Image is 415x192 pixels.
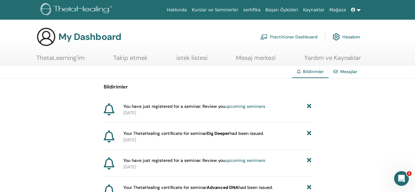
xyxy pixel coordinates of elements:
span: Your ThetaHealing certificate for seminar had been issued. [123,184,273,191]
a: Mesajlar [340,69,357,74]
a: Kurslar ve Seminerler [189,4,241,16]
a: Başarı Öyküleri [263,4,301,16]
span: You have just registered for a seminar. Review you [123,157,265,164]
a: ThetaLearning'im [36,54,85,66]
p: [DATE] [123,110,311,116]
img: generic-user-icon.jpg [36,27,56,47]
a: Hakkında [164,4,190,16]
a: Hesabım [333,30,360,44]
a: istek listesi [176,54,208,66]
iframe: Intercom live chat [394,171,409,186]
img: logo.png [41,3,114,17]
b: Advanced DNA [207,185,238,190]
a: Practitioner Dashboard [260,30,317,44]
p: [DATE] [123,164,311,170]
span: Your ThetaHealing certificate for seminar had been issued. [123,130,264,137]
span: 1 [407,171,412,176]
a: upcoming seminars [225,158,265,163]
b: Dig Deeper [207,131,229,136]
span: Bildirimler [303,69,324,74]
span: You have just registered for a seminar. Review you [123,103,265,110]
a: Mağaza [327,4,348,16]
a: Mesaj merkezi [236,54,276,66]
p: [DATE] [123,137,311,143]
a: Takip etmek [113,54,148,66]
img: chalkboard-teacher.svg [260,34,268,40]
img: cog.svg [333,32,340,42]
a: Kaynaklar [301,4,327,16]
a: Yardım ve Kaynaklar [304,54,361,66]
a: upcoming seminars [225,104,265,109]
h3: My Dashboard [58,31,121,42]
p: Bildirimler [104,83,311,91]
a: sertifika [241,4,263,16]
